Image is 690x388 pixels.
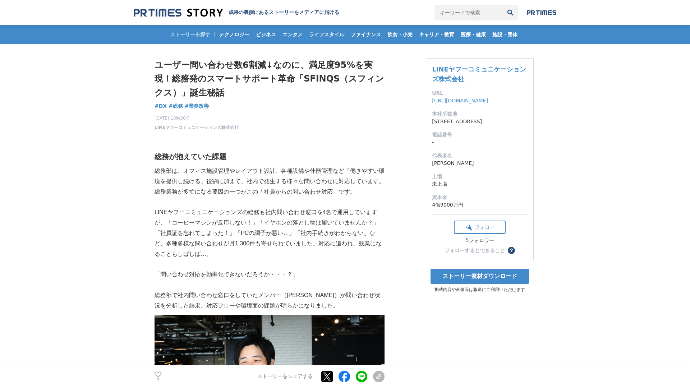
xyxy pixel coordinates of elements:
h1: ユーザー問い合わせ数6割減↓なのに、満足度95%を実現！総務発のスマートサポート革命「SFINQS（スフィンクス）」誕生秘話 [155,58,385,100]
dd: - [432,139,528,146]
span: ライフスタイル [306,31,347,38]
span: エンタメ [280,31,305,38]
p: 掲載内容や画像等は報道にご利用いただけます [426,287,534,293]
dd: 4億9000万円 [432,201,528,209]
a: #DX [155,102,167,110]
dd: [PERSON_NAME] [432,160,528,167]
dt: 上場 [432,173,528,180]
span: ？ [509,248,514,253]
p: 「問い合わせ対応を効率化できないだろうか・・・？」 [155,269,385,280]
p: 総務部で社内問い合わせ窓口をしていたメンバー（[PERSON_NAME]）が問い合わせ状況を分析した結果、対応フローや環境面の課題が明らかになりました。 [155,290,385,311]
dt: 代表者名 [432,152,528,160]
img: prtimes [527,10,556,15]
span: #総務 [169,103,183,109]
dt: 電話番号 [432,131,528,139]
span: キャリア・教育 [416,31,457,38]
div: フォローするとできること [445,248,505,253]
input: キーワードで検索 [434,5,502,20]
a: 成果の裏側にあるストーリーをメディアに届ける 成果の裏側にあるストーリーをメディアに届ける [134,8,339,18]
dt: URL [432,89,528,97]
p: 総務業務が多忙になる要因の一つがこの「社員からの問い合わせ対応」です。 [155,187,385,197]
a: 施設・団体 [489,25,520,44]
a: #業務改善 [185,102,209,110]
a: [URL][DOMAIN_NAME] [432,98,488,103]
a: #総務 [169,102,183,110]
span: [DATE] 10時00分 [155,115,239,121]
img: 成果の裏側にあるストーリーをメディアに届ける [134,8,223,18]
a: キャリア・教育 [416,25,457,44]
button: 検索 [502,5,518,20]
p: LINEヤフーコミュニケーションズの総務も社内問い合わせ窓口を4名で運用していますが、「コーヒーマシンが反応しない！」「イヤホンの落とし物は届いていませんか？」「社員証を忘れてしまった！」「PC... [155,207,385,259]
span: #DX [155,103,167,109]
span: ファイナンス [348,31,384,38]
span: 施設・団体 [489,31,520,38]
h2: 成果の裏側にあるストーリーをメディアに届ける [229,9,339,16]
a: ストーリー素材ダウンロード [431,269,529,284]
span: 医療・健康 [458,31,489,38]
dt: 資本金 [432,194,528,201]
a: 飲食・小売 [385,25,415,44]
a: ライフスタイル [306,25,347,44]
a: テクノロジー [216,25,252,44]
a: エンタメ [280,25,305,44]
dd: 未上場 [432,180,528,188]
a: 医療・健康 [458,25,489,44]
div: 5フォロワー [454,237,506,244]
p: 総務部は、オフィス施設管理やレイアウト設計、各種設備や什器管理など「働きやすい環境を提供し続ける」役割に加えて、社内で発生する様々な問い合わせに対応しています。 [155,166,385,187]
p: 1 [155,378,162,382]
dt: 本社所在地 [432,110,528,118]
span: ビジネス [253,31,279,38]
a: LINEヤフーコミュニケーションズ株式会社 [432,65,526,83]
button: ？ [508,247,515,254]
span: テクノロジー [216,31,252,38]
button: フォロー [454,221,506,234]
dd: [STREET_ADDRESS] [432,118,528,125]
a: ビジネス [253,25,279,44]
strong: 総務が抱えていた課題 [155,153,226,161]
a: LINEヤフーコミュニケーションズ株式会社 [155,124,239,131]
span: 飲食・小売 [385,31,415,38]
p: ストーリーをシェアする [257,374,313,380]
a: ファイナンス [348,25,384,44]
span: #業務改善 [185,103,209,109]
